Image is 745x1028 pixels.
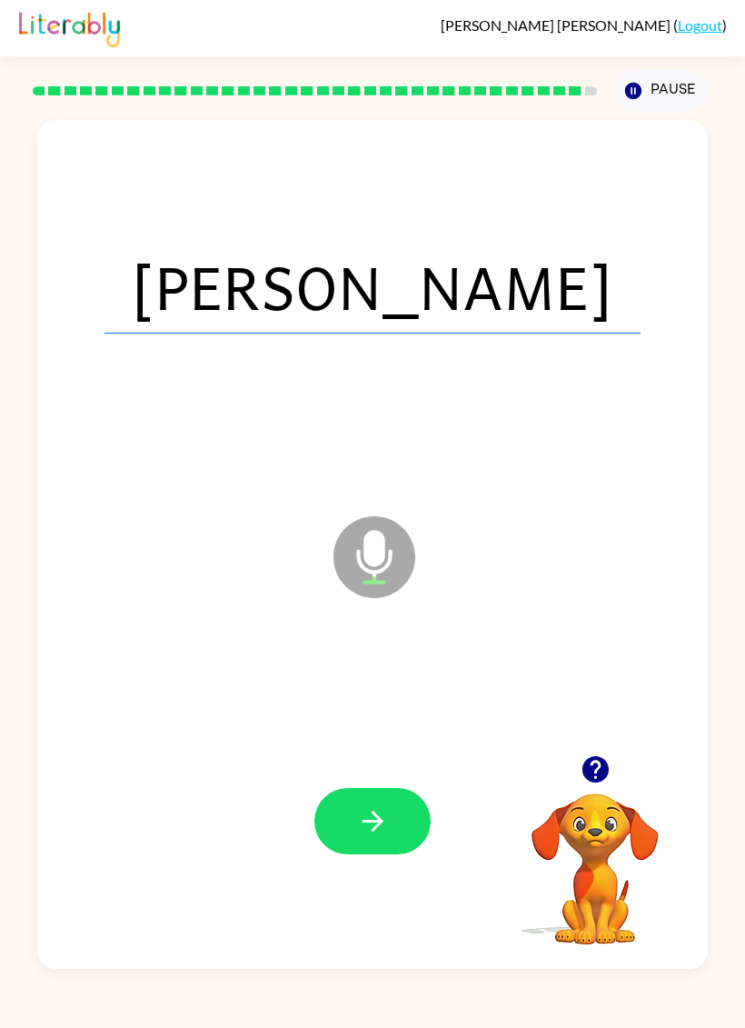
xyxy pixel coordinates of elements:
[504,765,686,947] video: Your browser must support playing .mp4 files to use Literably. Please try using another browser.
[678,16,722,34] a: Logout
[441,16,673,34] span: [PERSON_NAME] [PERSON_NAME]
[104,239,641,334] span: [PERSON_NAME]
[19,7,120,47] img: Literably
[441,16,727,34] div: ( )
[614,70,708,112] button: Pause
